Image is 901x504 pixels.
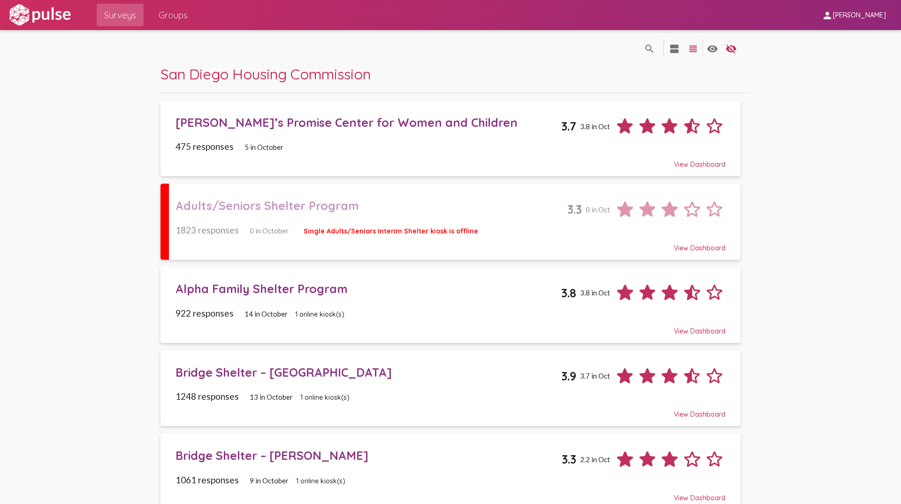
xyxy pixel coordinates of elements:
[586,205,610,214] span: 0 in Oct
[176,402,726,419] div: View Dashboard
[176,235,726,252] div: View Dashboard
[176,152,726,169] div: View Dashboard
[176,448,562,463] div: Bridge Shelter – [PERSON_NAME]
[250,226,289,235] span: 0 in October
[8,3,72,27] img: white-logo.svg
[176,198,568,213] div: Adults/Seniors Shelter Program
[833,11,886,20] span: [PERSON_NAME]
[644,43,655,54] mat-icon: language
[159,7,188,23] span: Groups
[580,288,610,297] span: 3.8 in Oct
[97,4,144,26] a: Surveys
[160,184,741,259] a: Adults/Seniors Shelter Program3.30 in Oct1823 responses0 in OctoberSingle Adults/Seniors Interim ...
[244,310,288,318] span: 14 in October
[176,318,726,335] div: View Dashboard
[640,39,659,58] button: language
[160,267,741,342] a: Alpha Family Shelter Program3.83.8 in Oct922 responses14 in October1 online kiosk(s)View Dashboard
[722,39,741,58] button: language
[669,43,680,54] mat-icon: language
[725,43,737,54] mat-icon: language
[176,485,726,502] div: View Dashboard
[244,143,283,151] span: 5 in October
[580,455,610,464] span: 2.2 in Oct
[250,476,289,485] span: 9 in October
[814,6,893,23] button: [PERSON_NAME]
[561,119,576,133] span: 3.7
[561,369,576,383] span: 3.9
[176,225,239,235] span: 1823 responses
[176,115,562,130] div: [PERSON_NAME]’s Promise Center for Women and Children
[567,202,582,217] span: 3.3
[687,43,699,54] mat-icon: language
[580,122,610,131] span: 3.8 in Oct
[176,141,234,152] span: 475 responses
[160,65,371,83] span: San Diego Housing Commission
[250,393,293,401] span: 13 in October
[561,286,576,300] span: 3.8
[160,101,741,176] a: [PERSON_NAME]’s Promise Center for Women and Children3.73.8 in Oct475 responses5 in OctoberView D...
[822,10,833,21] mat-icon: person
[176,308,234,318] span: 922 responses
[295,310,344,318] span: 1 online kiosk(s)
[300,393,350,402] span: 1 online kiosk(s)
[176,474,239,485] span: 1061 responses
[104,7,136,23] span: Surveys
[304,227,478,235] span: Single Adults/Seniors Interim Shelter kiosk is offline
[665,39,684,58] button: language
[703,39,722,58] button: language
[684,39,702,58] button: language
[176,391,239,402] span: 1248 responses
[707,43,718,54] mat-icon: language
[562,452,576,466] span: 3.3
[176,281,562,296] div: Alpha Family Shelter Program
[160,350,741,426] a: Bridge Shelter – [GEOGRAPHIC_DATA]3.93.7 in Oct1248 responses13 in October1 online kiosk(s)View D...
[176,365,562,380] div: Bridge Shelter – [GEOGRAPHIC_DATA]
[296,477,345,485] span: 1 online kiosk(s)
[580,372,610,380] span: 3.7 in Oct
[151,4,195,26] a: Groups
